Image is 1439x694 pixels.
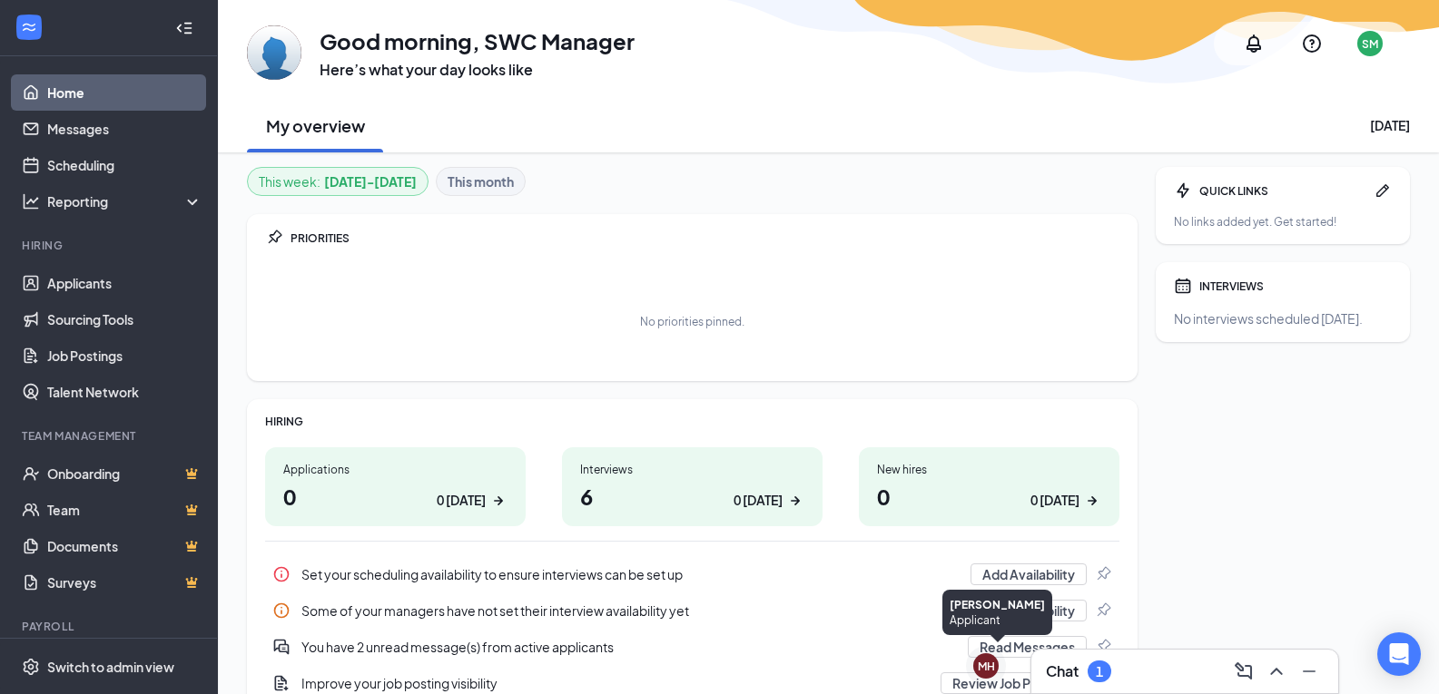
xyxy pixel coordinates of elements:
a: Sourcing Tools [47,301,202,337]
svg: Calendar [1174,277,1192,295]
div: 0 [DATE] [1030,491,1079,510]
svg: DocumentAdd [272,674,291,692]
div: New hires [877,462,1101,477]
div: Improve your job posting visibility [301,674,930,692]
h1: Good morning, SWC Manager [320,25,635,56]
svg: WorkstreamLogo [20,18,38,36]
svg: DoubleChatActive [272,638,291,656]
div: Reporting [47,192,203,210]
img: SWC Manager [247,25,301,80]
svg: ArrowRight [489,492,508,510]
svg: ArrowRight [786,492,804,510]
a: Messages [47,111,202,147]
svg: ChevronUp [1266,660,1287,682]
button: ChevronUp [1262,657,1291,686]
div: Applicant [950,612,1045,628]
div: No priorities pinned. [640,314,744,329]
a: Home [47,74,202,111]
button: ComposeMessage [1229,657,1258,686]
svg: Analysis [22,192,40,210]
svg: QuestionInfo [1301,33,1323,54]
svg: Pin [1094,565,1112,583]
a: Applications00 [DATE]ArrowRight [265,447,526,526]
svg: Info [272,601,291,620]
div: You have 2 unread message(s) from active applicants [301,638,957,656]
h1: 0 [283,481,508,512]
svg: Pin [1094,638,1112,656]
a: DoubleChatActiveYou have 2 unread message(s) from active applicantsRead MessagesPin [265,629,1119,665]
div: 0 [DATE] [734,491,783,510]
div: SM [1362,36,1378,52]
svg: Settings [22,658,40,676]
div: Set your scheduling availability to ensure interviews can be set up [301,565,960,583]
div: Open Intercom Messenger [1377,632,1421,676]
svg: Minimize [1298,660,1320,682]
h2: My overview [266,114,365,137]
svg: Collapse [175,19,193,37]
button: Read Messages [968,636,1087,658]
div: Applications [283,462,508,477]
a: Job Postings [47,337,202,374]
div: [PERSON_NAME] [950,597,1045,612]
div: PRIORITIES [291,230,1119,246]
div: Set your scheduling availability to ensure interviews can be set up [265,556,1119,592]
h1: 0 [877,481,1101,512]
div: Some of your managers have not set their interview availability yet [301,601,963,620]
a: Applicants [47,265,202,301]
h1: 6 [580,481,804,512]
a: Scheduling [47,147,202,183]
div: Some of your managers have not set their interview availability yet [265,592,1119,629]
div: This week : [259,171,417,191]
svg: Pin [265,229,283,247]
button: Minimize [1295,657,1324,686]
div: Hiring [22,238,199,253]
svg: Notifications [1243,33,1265,54]
svg: Pin [1094,601,1112,620]
div: Team Management [22,428,199,444]
div: QUICK LINKS [1199,183,1366,199]
div: You have 2 unread message(s) from active applicants [265,629,1119,665]
a: DocumentsCrown [47,528,202,564]
div: Interviews [580,462,804,477]
svg: ArrowRight [1083,492,1101,510]
div: Switch to admin view [47,658,174,676]
svg: Pen [1374,181,1392,200]
a: OnboardingCrown [47,455,202,492]
button: Add Availability [971,563,1087,585]
a: SurveysCrown [47,564,202,601]
h3: Here’s what your day looks like [320,60,635,80]
div: HIRING [265,414,1119,429]
div: No links added yet. Get started! [1174,214,1392,230]
a: Talent Network [47,374,202,410]
svg: ComposeMessage [1233,660,1255,682]
button: Review Job Postings [941,672,1087,694]
div: Payroll [22,619,199,634]
a: InfoSome of your managers have not set their interview availability yetSet AvailabilityPin [265,592,1119,629]
div: 1 [1096,664,1103,679]
b: This month [448,171,514,191]
a: InfoSet your scheduling availability to ensure interviews can be set upAdd AvailabilityPin [265,556,1119,592]
b: [DATE] - [DATE] [324,171,417,191]
div: [DATE] [1370,116,1410,134]
svg: Bolt [1174,181,1192,200]
a: TeamCrown [47,492,202,528]
div: MH [978,659,995,674]
a: Interviews60 [DATE]ArrowRight [562,447,823,526]
h3: Chat [1046,661,1079,681]
div: INTERVIEWS [1199,279,1392,294]
div: No interviews scheduled [DATE]. [1174,309,1392,327]
div: 0 [DATE] [437,491,486,510]
a: New hires00 [DATE]ArrowRight [859,447,1119,526]
svg: Info [272,565,291,583]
